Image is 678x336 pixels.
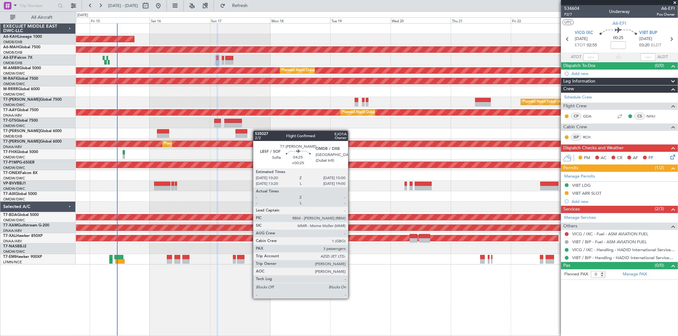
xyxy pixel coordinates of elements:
[3,218,25,223] a: OMDW/DWC
[572,255,675,260] a: VIBT / BIP - Handling - HADID International Services, FZE
[3,82,25,86] a: OMDW/DWC
[3,98,62,102] a: T7-[PERSON_NAME]Global 7500
[563,62,595,70] span: Dispatch To-Dos
[3,192,15,196] span: T7-AIX
[282,171,334,180] div: Planned Maint Geneva (Cointrin)
[150,17,210,23] div: Sat 16
[564,94,592,101] a: Schedule Crew
[3,255,16,259] span: T7-EMI
[657,12,675,17] span: Pos Owner
[3,119,38,123] a: T7-GTSGlobal 7500
[3,119,16,123] span: T7-GTS
[3,66,41,70] a: M-AMBRGlobal 5000
[3,182,26,185] a: VP-BVVBBJ1
[3,87,18,91] span: M-RRRR
[19,1,56,10] input: Trip Number
[90,17,150,23] div: Fri 15
[3,71,25,76] a: OMDW/DWC
[639,36,652,42] span: [DATE]
[639,30,657,36] span: VIBT BUP
[3,66,19,70] span: M-AMBR
[3,108,38,112] a: T7-AAYGlobal 7500
[3,165,25,170] a: OMDW/DWC
[3,129,62,133] a: T7-[PERSON_NAME]Global 6000
[657,54,668,60] span: ALDT
[3,134,22,139] a: OMDB/DXB
[572,199,675,204] div: Add new
[564,12,579,17] span: P2/7
[3,87,40,91] a: M-RRRRGlobal 6000
[563,165,578,172] span: Permits
[571,113,581,120] div: CP
[572,231,648,237] a: VICG / IXC - Fuel - ASM AVIATION FUEL
[3,186,25,191] a: OMDW/DWC
[3,103,25,107] a: OMDW/DWC
[3,45,19,49] span: A6-MAH
[17,15,67,20] span: All Aircraft
[564,215,596,221] a: Manage Services
[655,165,664,171] span: (1/2)
[3,245,17,248] span: T7-NAS
[623,271,647,278] a: Manage PAX
[330,17,390,23] div: Tue 19
[7,12,69,23] button: All Aircraft
[108,3,138,9] span: [DATE] - [DATE]
[563,262,570,269] span: Pax
[282,66,344,75] div: Planned Maint Dubai (Al Maktoum Intl)
[270,17,330,23] div: Mon 18
[583,113,597,119] a: GDA
[3,161,19,165] span: T7-P1MP
[564,173,595,180] a: Manage Permits
[3,113,22,118] a: DNAA/ABV
[583,53,599,61] input: --:--
[571,134,581,141] div: ISP
[572,191,601,196] div: VIBT ARR SLOT
[3,35,18,39] span: A6-KAH
[3,77,38,81] a: M-RAFIGlobal 7500
[3,35,42,39] a: A6-KAHLineage 1000
[651,42,661,49] span: ELDT
[3,234,16,238] span: T7-XAL
[217,1,255,11] button: Refresh
[3,140,62,144] a: T7-[PERSON_NAME]Global 6000
[563,85,574,93] span: Crew
[3,234,43,238] a: T7-XALHawker 850XP
[583,134,597,140] a: RCH
[613,20,627,27] span: A6-EFI
[601,155,606,161] span: AC
[77,13,88,18] div: [DATE]
[210,17,270,23] div: Sun 17
[634,113,645,120] div: CS
[3,56,32,60] a: A6-EFIFalcon 7X
[563,19,574,25] button: UTC
[451,17,511,23] div: Thu 21
[3,192,37,196] a: T7-AIXGlobal 5000
[3,239,22,244] a: DNAA/ABV
[3,40,22,44] a: OMDB/DXB
[3,129,40,133] span: T7-[PERSON_NAME]
[3,182,17,185] span: VP-BVV
[572,247,675,252] a: VICG / IXC - Handling - HADID International Services, FZE
[648,155,653,161] span: FP
[617,155,622,161] span: CR
[657,5,675,12] span: A6-EFI
[563,124,587,131] span: Cabin Crew
[655,62,664,69] span: (0/0)
[3,245,26,248] a: T7-NASBBJ2
[3,213,17,217] span: T7-BDA
[3,144,22,149] a: DNAA/ABV
[164,139,227,149] div: Planned Maint Dubai (Al Maktoum Intl)
[523,97,585,107] div: Planned Maint Dubai (Al Maktoum Intl)
[3,92,25,97] a: OMDW/DWC
[3,50,22,55] a: OMDB/DXB
[609,9,630,15] div: Underway
[571,54,582,60] span: ATOT
[575,30,593,36] span: VICG IXC
[3,197,25,202] a: OMDW/DWC
[572,183,591,188] div: VIBT LDG
[563,144,624,152] span: Dispatch Checks and Weather
[563,223,577,230] span: Others
[3,140,40,144] span: T7-[PERSON_NAME]
[3,171,20,175] span: T7-ONEX
[564,5,579,12] span: 534604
